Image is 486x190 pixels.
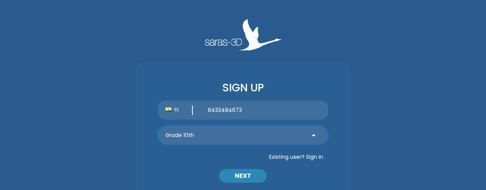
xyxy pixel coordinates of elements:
input: Mobile Number [200,101,329,120]
button: NEXT [219,169,267,183]
button: Existing user? Sign in [264,151,328,163]
h3: SIGN UP [158,81,329,94]
span: 91 [174,106,188,113]
img: Saras 3D [205,19,281,51]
